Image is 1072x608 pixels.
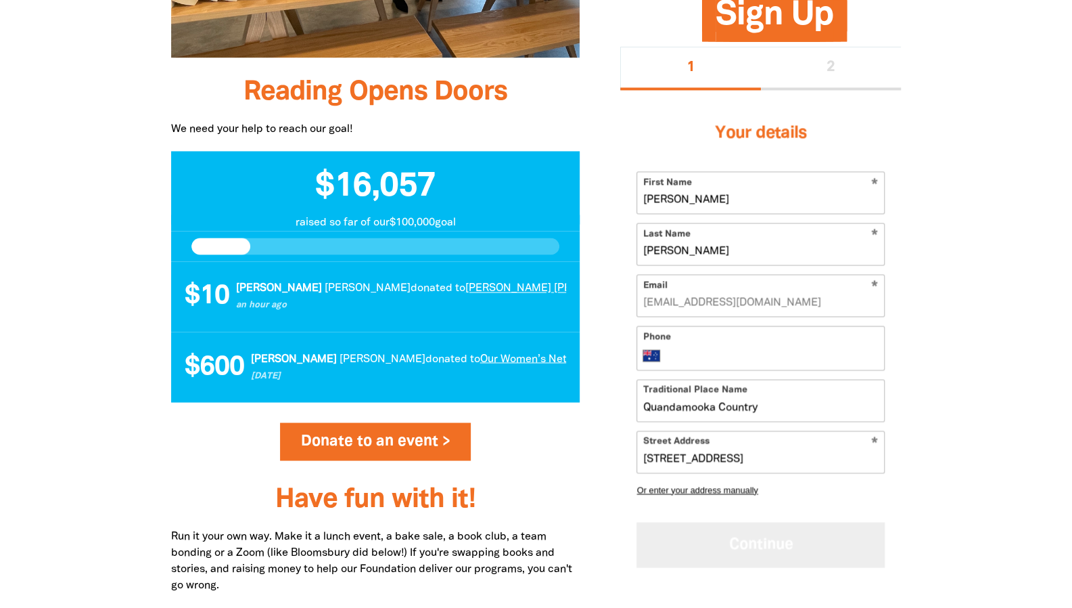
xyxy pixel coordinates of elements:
em: [PERSON_NAME] [245,354,331,364]
button: Stage 1 [620,47,761,90]
em: [PERSON_NAME] [319,284,404,293]
span: Reading Opens Doors [243,80,507,105]
button: Or enter your address manually [636,485,885,495]
span: $600 [179,353,238,381]
p: an hour ago [230,299,634,313]
p: Run it your own way. Make it a lunch event, a bake sale, a book club, a team bonding or a Zoom (l... [171,528,580,593]
span: Have fun with it! [275,487,475,512]
em: [PERSON_NAME] [230,284,316,293]
div: Donation stream [185,275,567,318]
button: Continue [636,522,885,567]
p: raised so far of our $100,000 goal [171,215,580,231]
span: $10 [179,283,223,310]
h3: Your details [636,107,885,161]
em: [PERSON_NAME] [333,354,419,364]
div: Donation stream [185,345,567,389]
a: [PERSON_NAME] [PERSON_NAME] [459,284,634,293]
span: donated to [419,354,474,364]
a: Donate to an event > [280,422,471,460]
span: $16,057 [315,171,436,202]
p: [DATE] [245,370,643,383]
p: We need your help to reach our goal! [171,121,580,137]
span: donated to [404,284,459,293]
a: Our Women’s Network Book Swap [474,354,643,364]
